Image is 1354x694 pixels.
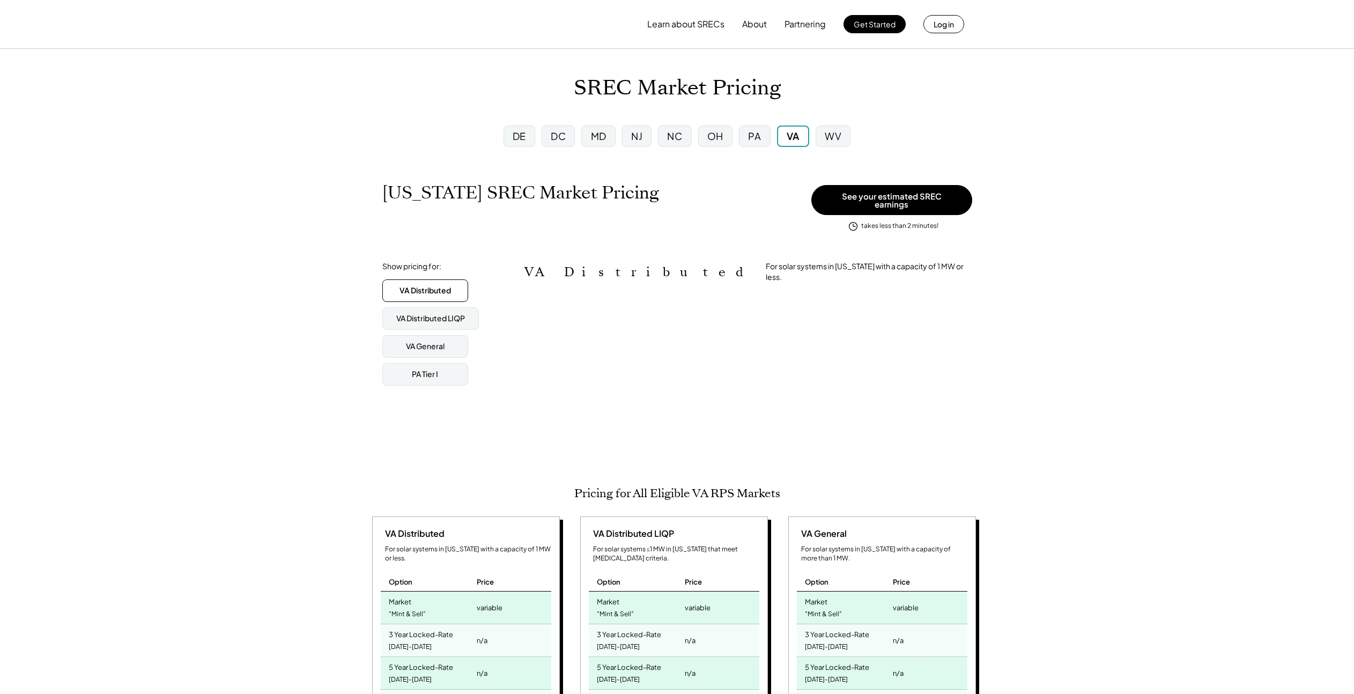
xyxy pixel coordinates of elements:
[412,369,438,380] div: PA Tier I
[513,129,526,143] div: DE
[389,594,411,607] div: Market
[477,666,487,681] div: n/a
[382,182,659,203] h1: [US_STATE] SREC Market Pricing
[685,577,702,587] div: Price
[861,222,938,231] div: takes less than 2 minutes!
[589,528,674,540] div: VA Distributed LIQP
[797,528,847,540] div: VA General
[685,600,711,615] div: variable
[742,13,767,35] button: About
[382,261,441,272] div: Show pricing for:
[805,673,848,687] div: [DATE]-[DATE]
[389,660,453,672] div: 5 Year Locked-Rate
[389,673,432,687] div: [DATE]-[DATE]
[597,673,640,687] div: [DATE]-[DATE]
[385,545,551,563] div: For solar systems in [US_STATE] with a capacity of 1 MW or less.
[805,577,828,587] div: Option
[631,129,642,143] div: NJ
[893,577,910,587] div: Price
[477,577,494,587] div: Price
[477,633,487,648] div: n/a
[805,594,827,607] div: Market
[805,607,842,622] div: "Mint & Sell"
[574,486,780,500] h2: Pricing for All Eligible VA RPS Markets
[591,129,606,143] div: MD
[811,185,972,215] button: See your estimated SREC earnings
[597,577,620,587] div: Option
[667,129,682,143] div: NC
[597,660,661,672] div: 5 Year Locked-Rate
[574,76,781,101] h1: SREC Market Pricing
[685,633,696,648] div: n/a
[597,627,661,639] div: 3 Year Locked-Rate
[923,15,964,33] button: Log in
[805,660,869,672] div: 5 Year Locked-Rate
[805,640,848,654] div: [DATE]-[DATE]
[801,545,967,563] div: For solar systems in [US_STATE] with a capacity of more than 1 MW.
[707,129,723,143] div: OH
[647,13,724,35] button: Learn about SRECs
[551,129,566,143] div: DC
[477,600,502,615] div: variable
[389,607,426,622] div: "Mint & Sell"
[593,545,759,563] div: For solar systems ≤1 MW in [US_STATE] that meet [MEDICAL_DATA] criteria.
[390,6,479,42] img: yH5BAEAAAAALAAAAAABAAEAAAIBRAA7
[399,285,451,296] div: VA Distributed
[893,633,904,648] div: n/a
[766,261,972,282] div: For solar systems in [US_STATE] with a capacity of 1 MW or less.
[825,129,841,143] div: WV
[844,15,906,33] button: Get Started
[597,594,619,607] div: Market
[381,528,445,540] div: VA Distributed
[785,13,826,35] button: Partnering
[597,607,634,622] div: "Mint & Sell"
[893,666,904,681] div: n/a
[396,313,465,324] div: VA Distributed LIQP
[389,577,412,587] div: Option
[406,341,445,352] div: VA General
[389,640,432,654] div: [DATE]-[DATE]
[597,640,640,654] div: [DATE]-[DATE]
[893,600,919,615] div: variable
[748,129,761,143] div: PA
[685,666,696,681] div: n/a
[805,627,869,639] div: 3 Year Locked-Rate
[524,264,750,280] h2: VA Distributed
[787,129,800,143] div: VA
[389,627,453,639] div: 3 Year Locked-Rate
